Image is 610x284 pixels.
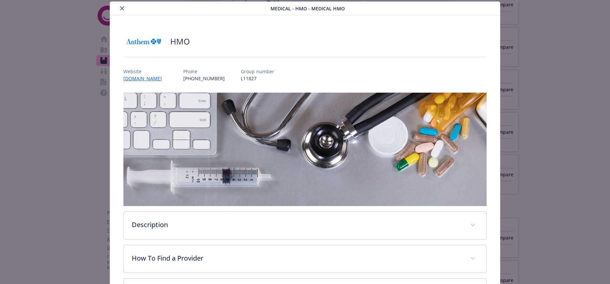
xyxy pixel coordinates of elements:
button: close [118,4,126,12]
p: Description [132,220,462,230]
img: banner [123,93,486,206]
p: L11827 [241,75,274,82]
p: Group number [241,68,274,75]
div: How To Find a Provider [124,245,486,273]
p: Phone [183,68,225,75]
span: Medical - HMO - Medical HMO [271,5,345,12]
p: Website [123,68,167,75]
p: How To Find a Provider [132,253,462,263]
img: Anthem Blue Cross [123,31,164,52]
div: Description [124,212,486,239]
h2: HMO [170,36,190,47]
p: [PHONE_NUMBER] [183,75,225,82]
a: [DOMAIN_NAME] [123,75,167,82]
